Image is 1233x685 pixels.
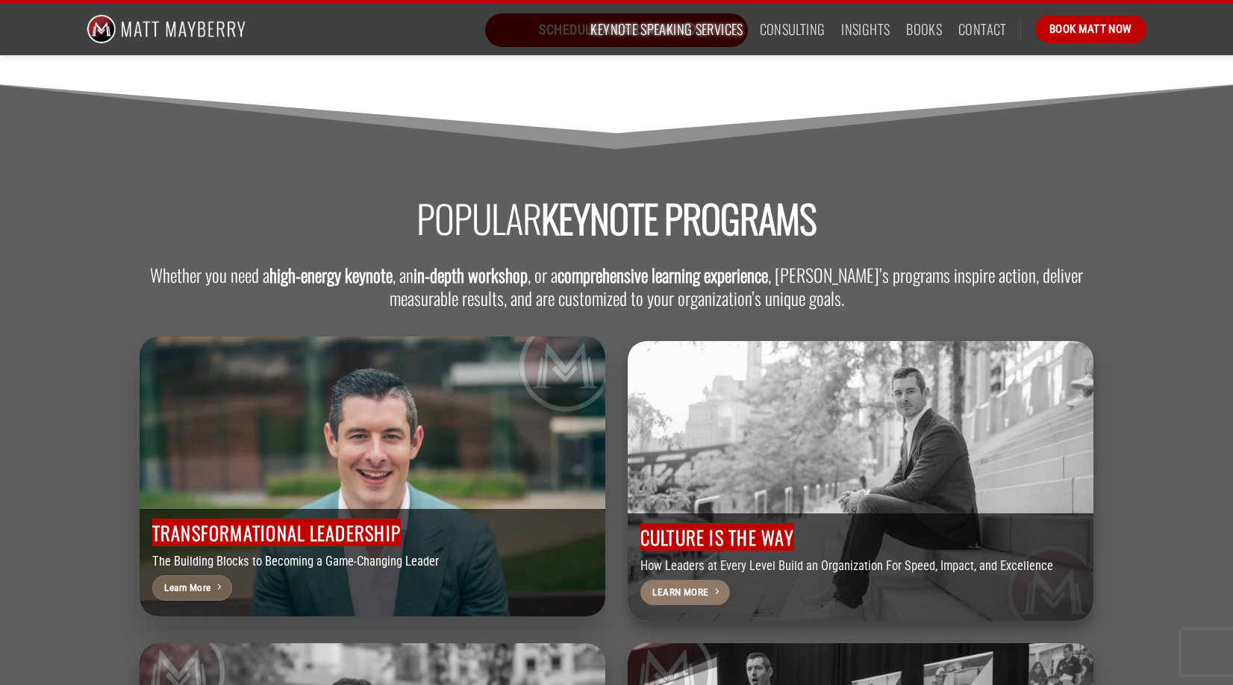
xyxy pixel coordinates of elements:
[841,16,890,43] a: Insights
[640,557,1081,577] p: How Leaders at Every Level Build an Organization For Speed, Impact, and Excellence
[1035,15,1146,43] a: Book Matt Now
[140,263,1093,310] h2: Whether you need a , an , or a , [PERSON_NAME]’s programs inspire action, deliver measurable resu...
[152,552,593,572] p: The Building Blocks to Becoming a Game-Changing Leader
[140,196,1093,241] h2: Popular
[413,261,528,288] strong: in-depth workshop
[652,584,708,600] span: Learn More
[164,580,210,595] span: Learn More
[640,523,794,551] span: Culture is the way
[906,16,942,43] a: Books
[760,16,825,43] a: Consulting
[558,261,768,288] strong: comprehensive learning experience
[152,519,402,546] span: Transformational Leadership
[640,580,731,605] a: Learn More
[958,16,1007,43] a: Contact
[269,261,393,288] strong: high-energy keynote
[87,3,246,55] img: Matt Mayberry
[152,575,233,601] a: Learn More
[541,190,817,246] span: Keynote Programs
[1049,20,1132,38] span: Book Matt Now
[628,341,1093,621] img: Matt Mayberry Keynote Speaker
[590,16,743,43] a: Keynote Speaking Services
